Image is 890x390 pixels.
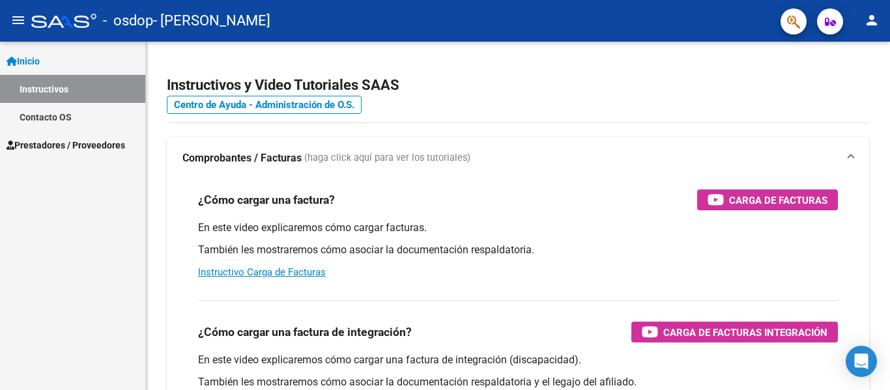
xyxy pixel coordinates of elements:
[198,243,838,257] p: También les mostraremos cómo asociar la documentación respaldatoria.
[198,191,335,209] h3: ¿Cómo cargar una factura?
[697,189,838,210] button: Carga de Facturas
[167,73,869,98] h2: Instructivos y Video Tutoriales SAAS
[729,192,827,208] span: Carga de Facturas
[198,323,412,341] h3: ¿Cómo cargar una factura de integración?
[198,221,838,235] p: En este video explicaremos cómo cargar facturas.
[167,137,869,179] mat-expansion-panel-header: Comprobantes / Facturas (haga click aquí para ver los tutoriales)
[864,12,880,28] mat-icon: person
[663,324,827,341] span: Carga de Facturas Integración
[167,96,362,114] a: Centro de Ayuda - Administración de O.S.
[198,353,838,367] p: En este video explicaremos cómo cargar una factura de integración (discapacidad).
[846,346,877,377] div: Open Intercom Messenger
[153,7,270,35] span: - [PERSON_NAME]
[631,322,838,342] button: Carga de Facturas Integración
[10,12,26,28] mat-icon: menu
[198,266,326,278] a: Instructivo Carga de Facturas
[304,151,470,165] span: (haga click aquí para ver los tutoriales)
[7,138,125,152] span: Prestadores / Proveedores
[7,54,40,68] span: Inicio
[198,375,838,389] p: También les mostraremos cómo asociar la documentación respaldatoria y el legajo del afiliado.
[182,151,302,165] strong: Comprobantes / Facturas
[103,7,153,35] span: - osdop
